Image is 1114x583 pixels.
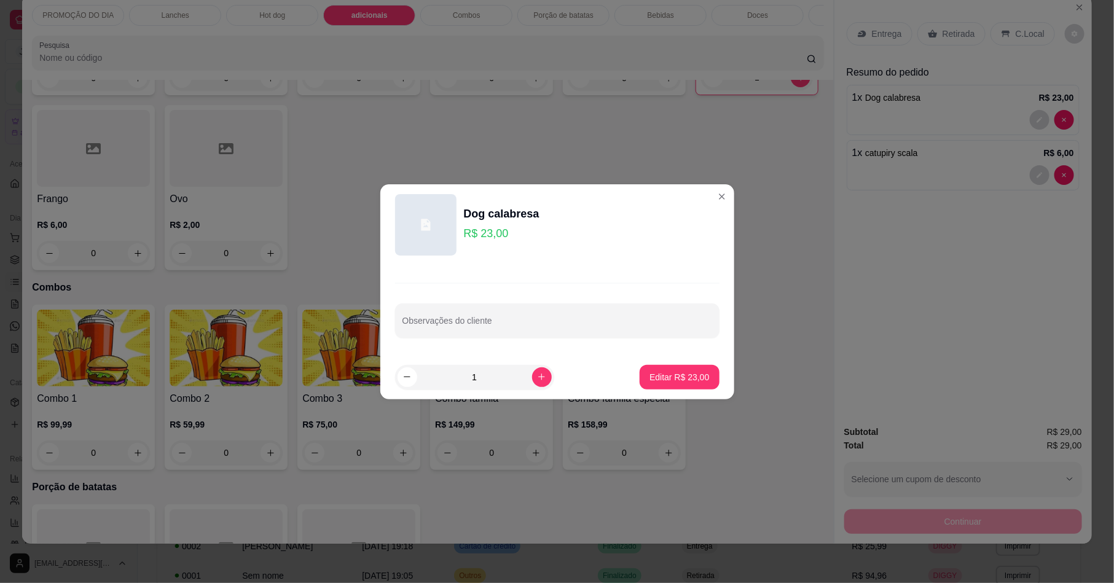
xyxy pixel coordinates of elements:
[649,371,709,383] p: Editar R$ 23,00
[464,205,539,222] div: Dog calabresa
[398,367,417,387] button: decrease-product-quantity
[402,319,712,332] input: Observações do cliente
[532,367,552,387] button: increase-product-quantity
[640,365,719,389] button: Editar R$ 23,00
[464,225,539,242] p: R$ 23,00
[712,187,732,206] button: Close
